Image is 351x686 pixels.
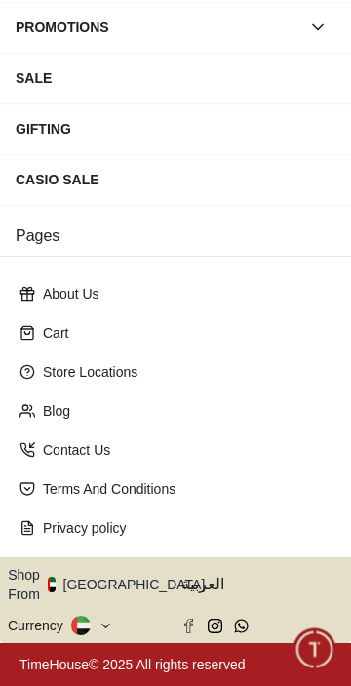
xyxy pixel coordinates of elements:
div: PROMOTIONS [16,10,300,45]
p: Terms And Conditions [43,479,324,499]
button: Shop From[GEOGRAPHIC_DATA] [8,565,219,604]
img: United Arab Emirates [48,577,56,592]
button: العربية [181,565,343,604]
div: Chat Widget [293,628,336,671]
span: العربية [181,573,343,596]
div: CASIO SALE [16,162,335,197]
p: Privacy policy [43,518,324,538]
a: TimeHouse© 2025 All rights reserved [19,657,246,672]
p: Cart [43,323,324,343]
div: SALE [16,61,335,96]
p: About Us [43,284,324,303]
a: Whatsapp [234,619,249,633]
div: Currency [8,616,71,635]
p: Store Locations [43,362,324,382]
a: Instagram [208,619,222,633]
div: GIFTING [16,111,335,146]
a: Facebook [181,619,196,633]
p: Contact Us [43,440,324,460]
p: Blog [43,401,324,421]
